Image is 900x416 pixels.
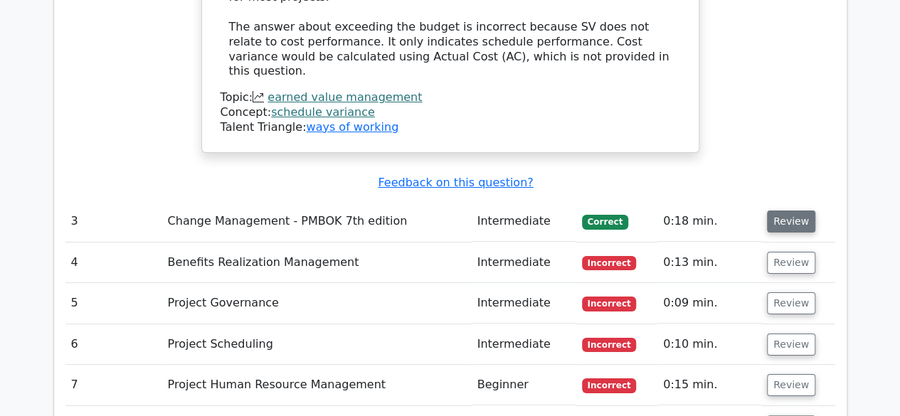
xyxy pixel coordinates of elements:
button: Review [767,252,815,274]
td: Intermediate [472,283,576,324]
div: Topic: [221,90,680,105]
td: Beginner [472,365,576,405]
div: Talent Triangle: [221,90,680,134]
td: Intermediate [472,324,576,365]
td: 4 [65,242,162,283]
td: 0:15 min. [657,365,761,405]
div: Concept: [221,105,680,120]
td: Intermediate [472,201,576,242]
td: Benefits Realization Management [162,242,472,283]
td: 0:10 min. [657,324,761,365]
button: Review [767,374,815,396]
a: ways of working [306,120,398,134]
td: 7 [65,365,162,405]
button: Review [767,334,815,356]
button: Review [767,210,815,233]
td: 3 [65,201,162,242]
td: 0:09 min. [657,283,761,324]
button: Review [767,292,815,314]
td: Project Scheduling [162,324,472,365]
span: Incorrect [582,378,637,393]
a: schedule variance [271,105,375,119]
span: Incorrect [582,297,637,311]
td: Project Governance [162,283,472,324]
a: Feedback on this question? [378,176,533,189]
td: 5 [65,283,162,324]
td: 0:13 min. [657,242,761,283]
td: Project Human Resource Management [162,365,472,405]
td: Change Management - PMBOK 7th edition [162,201,472,242]
a: earned value management [268,90,422,104]
td: Intermediate [472,242,576,283]
span: Incorrect [582,338,637,352]
span: Correct [582,215,628,229]
td: 6 [65,324,162,365]
span: Incorrect [582,256,637,270]
td: 0:18 min. [657,201,761,242]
